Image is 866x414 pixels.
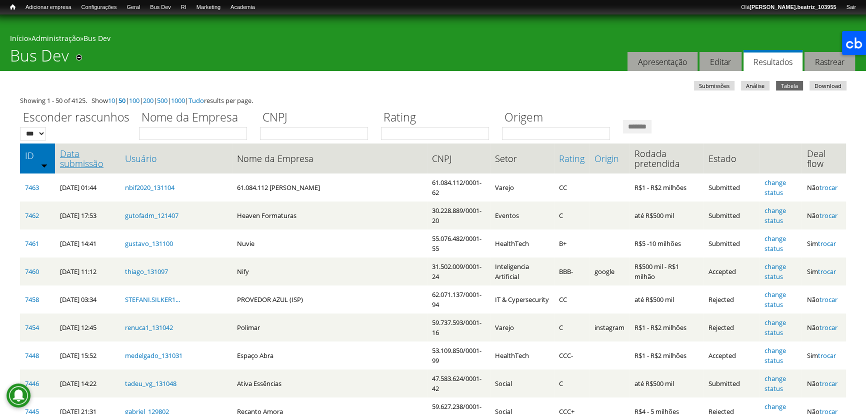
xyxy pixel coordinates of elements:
td: Não [801,173,846,201]
a: Rastrear [804,52,855,71]
a: change status [764,290,786,309]
a: Marketing [191,2,225,12]
a: 7462 [25,211,39,220]
a: change status [764,318,786,337]
a: Bus Dev [145,2,176,12]
td: Ativa Essências [232,369,426,397]
a: trocar [819,183,837,192]
td: Sim [801,257,846,285]
a: gutofadm_121407 [125,211,178,220]
div: » » [10,33,856,46]
td: R$500 mil - R$1 milhão [629,257,703,285]
td: Rejected [703,313,759,341]
a: Resultados [743,50,802,71]
label: Rating [381,109,495,127]
td: R$5 -10 milhões [629,229,703,257]
a: 7460 [25,267,39,276]
th: Rodada pretendida [629,143,703,173]
span: Início [10,3,15,10]
a: trocar [819,379,837,388]
td: até R$500 mil [629,285,703,313]
a: Academia [225,2,260,12]
a: 100 [129,96,139,105]
td: R$1 - R$2 milhões [629,341,703,369]
a: thiago_131097 [125,267,168,276]
td: C [554,369,589,397]
td: HealthTech [490,229,554,257]
th: Estado [703,143,759,173]
a: Adicionar empresa [20,2,76,12]
td: google [589,257,629,285]
td: Nuvie [232,229,426,257]
a: change status [764,206,786,225]
td: [DATE] 11:12 [55,257,120,285]
td: Eventos [490,201,554,229]
a: Administração [31,33,80,43]
td: Sim [801,229,846,257]
td: HealthTech [490,341,554,369]
a: change status [764,234,786,253]
td: [DATE] 15:52 [55,341,120,369]
a: 7458 [25,295,39,304]
td: Accepted [703,257,759,285]
td: [DATE] 12:45 [55,313,120,341]
td: Submitted [703,173,759,201]
a: 1000 [171,96,185,105]
td: [DATE] 03:34 [55,285,120,313]
a: Apresentação [627,52,697,71]
a: trocar [817,239,835,248]
a: Início [5,2,20,12]
td: 31.502.009/0001-24 [427,257,490,285]
td: 61.084.112/0001-62 [427,173,490,201]
td: 62.071.137/0001-94 [427,285,490,313]
td: Varejo [490,173,554,201]
td: Heaven Formaturas [232,201,426,229]
td: 53.109.850/0001-99 [427,341,490,369]
a: 500 [157,96,167,105]
a: Análise [741,81,769,90]
td: até R$500 mil [629,201,703,229]
a: 10 [108,96,115,105]
th: Setor [490,143,554,173]
th: Deal flow [801,143,846,173]
td: IT & Cypersecurity [490,285,554,313]
a: renuca1_131042 [125,323,173,332]
td: PROVEDOR AZUL (ISP) [232,285,426,313]
a: Início [10,33,28,43]
td: [DATE] 14:22 [55,369,120,397]
td: CC [554,173,589,201]
a: Submissões [694,81,734,90]
a: RI [176,2,191,12]
a: Editar [699,52,741,71]
td: Submitted [703,369,759,397]
a: 7463 [25,183,39,192]
a: Data submissão [60,148,115,168]
a: 200 [143,96,153,105]
td: Espaço Abra [232,341,426,369]
td: 59.737.593/0001-16 [427,313,490,341]
td: Sim [801,341,846,369]
td: BBB- [554,257,589,285]
a: Tabela [776,81,803,90]
img: ordem crescente [41,162,47,168]
a: change status [764,374,786,393]
a: 7461 [25,239,39,248]
td: 55.076.482/0001-55 [427,229,490,257]
td: Submitted [703,229,759,257]
a: Tudo [188,96,204,105]
td: Submitted [703,201,759,229]
td: [DATE] 14:41 [55,229,120,257]
a: Download [809,81,846,90]
td: Nify [232,257,426,285]
td: Não [801,313,846,341]
td: Rejected [703,285,759,313]
td: 30.228.889/0001-20 [427,201,490,229]
td: [DATE] 17:53 [55,201,120,229]
td: Não [801,369,846,397]
td: Não [801,201,846,229]
a: Geral [121,2,145,12]
strong: [PERSON_NAME].beatriz_103955 [749,4,836,10]
a: Rating [559,153,584,163]
a: 7446 [25,379,39,388]
a: Configurações [76,2,122,12]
